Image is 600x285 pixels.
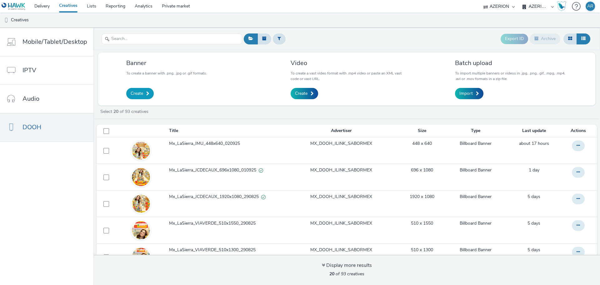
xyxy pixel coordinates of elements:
[557,1,569,11] a: Hawk Academy
[460,220,492,226] a: Billboard Banner
[310,194,372,200] a: MX_DOOH_ILINK_SABORMEX
[506,125,562,137] th: Last update
[411,167,433,173] a: 696 x 1080
[291,59,403,67] h3: Video
[126,59,207,67] h3: Banner
[519,140,549,146] span: about 17 hours
[410,194,434,200] a: 1920 x 1080
[527,220,540,226] a: 30 August 2025, 4:56
[455,59,567,67] h3: Batch upload
[132,195,150,213] img: 27b349f3-b90e-412c-a01a-74bcc913087e.jpg
[562,125,597,137] th: Actions
[519,140,549,147] a: 3 September 2025, 0:32
[529,167,539,173] a: 2 September 2025, 0:48
[169,140,242,147] span: Mx_LaSierra_IMU_448x640_020925
[455,88,483,99] a: Import
[460,140,492,147] a: Billboard Banner
[3,17,9,23] img: dooh
[169,194,261,200] span: Mx_LaSierra_JCDECAUX_1920x1080_290825
[291,88,318,99] a: Create
[284,125,398,137] th: Advertiser
[587,2,593,11] div: AR
[310,220,372,226] a: MX_DOOH_ILINK_SABORMEX
[411,247,433,253] a: 510 x 1300
[22,94,39,103] span: Audio
[527,247,540,253] span: 5 days
[169,247,258,253] span: Mx_LaSierra_VIAVERDE_510x1300_290825
[169,167,283,176] a: Mx_LaSierra_JCDECAUX_696x1080_010925Valid
[501,34,528,44] button: Export ID
[411,220,433,226] a: 510 x 1550
[329,271,364,277] span: of 93 creatives
[132,138,150,164] img: a45a42f7-64d0-42db-addd-3c065fd1f209.jpg
[295,90,307,97] span: Create
[527,194,540,200] a: 30 August 2025, 5:07
[113,109,118,115] strong: 20
[22,37,87,46] span: Mobile/Tablet/Desktop
[169,247,283,256] a: Mx_LaSierra_VIAVERDE_510x1300_290825
[527,194,540,200] span: 5 days
[460,247,492,253] a: Billboard Banner
[563,33,577,44] button: Grid
[322,262,372,269] div: Display more results
[102,33,242,44] input: Search...
[291,70,403,82] p: To create a vast video format with .mp4 video or paste an XML vast code or vast URL.
[310,167,372,173] a: MX_DOOH_ILINK_SABORMEX
[169,167,259,173] span: Mx_LaSierra_JCDECAUX_696x1080_010925
[169,220,283,230] a: Mx_LaSierra_VIAVERDE_510x1550_290825
[310,247,372,253] a: MX_DOOH_ILINK_SABORMEX
[2,3,26,10] img: undefined Logo
[455,70,567,82] p: To import multiple banners or videos in .jpg, .png, .gif, .mpg, .mp4, .avi or .mov formats in a z...
[22,66,36,75] span: IPTV
[168,125,284,137] th: Title
[412,140,432,147] a: 448 x 640
[329,271,334,277] strong: 20
[169,220,258,226] span: Mx_LaSierra_VIAVERDE_510x1550_290825
[460,167,492,173] a: Billboard Banner
[132,163,150,191] img: 19297f4d-8540-4ac0-a31d-cb72c5ff1957.jpg
[126,70,207,76] p: To create a banner with .png, .jpg or .gif formats.
[169,194,283,203] a: Mx_LaSierra_JCDECAUX_1920x1080_290825Valid
[529,167,539,173] span: 1 day
[132,203,150,258] img: 3d5ced01-3d08-4892-a18d-d41796a8ce6e.jpg
[460,194,492,200] a: Billboard Banner
[577,33,590,44] button: Table
[169,140,283,150] a: Mx_LaSierra_IMU_448x640_020925
[131,90,143,97] span: Create
[126,88,154,99] a: Create
[261,194,266,200] div: Valid
[527,247,540,253] a: 30 August 2025, 4:56
[557,1,566,11] img: Hawk Academy
[459,90,473,97] span: Import
[530,33,560,44] button: Archive
[398,125,445,137] th: Size
[527,220,540,226] span: 5 days
[22,123,41,132] span: DOOH
[446,125,506,137] th: Type
[100,109,151,115] a: Select of 93 creatives
[310,140,372,147] a: MX_DOOH_ILINK_SABORMEX
[259,167,263,174] div: Valid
